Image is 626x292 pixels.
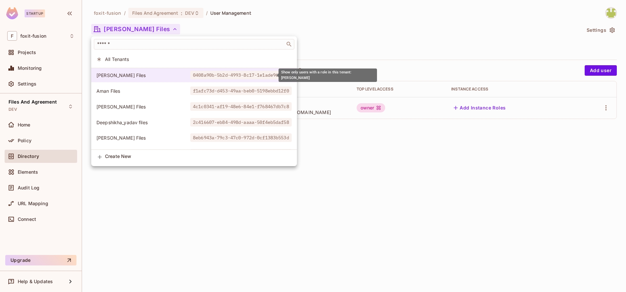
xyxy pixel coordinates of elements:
div: Show only users with a role in this tenant: Aman Files [91,84,297,98]
div: Show only users with a role in this tenant: Alejandro Files [91,68,297,82]
div: Show only users with a role in this tenant: Erika Files [91,131,297,145]
span: [PERSON_NAME] Files [96,104,190,110]
span: Aman Files [96,88,190,94]
span: 4c1c0341-af19-48e6-84e1-f768467db7c8 [190,102,292,111]
span: Create New [105,154,292,159]
span: d920b2ca-72c0-4555-95e6-aa3672280c37 [190,149,292,158]
div: Show only users with a role in this tenant: Amir Files [91,100,297,114]
span: All Tenants [105,56,292,62]
span: 2c416607-eb84-498d-aaaa-50f4eb5daf58 [190,118,292,127]
div: Show only users with a role in this tenant: Fusion Girja Test Organization [91,146,297,161]
span: f1afc73d-d453-49aa-beb0-5198ebbd12f0 [190,87,292,95]
div: Show only users with a role in this tenant: [PERSON_NAME] [279,68,377,82]
span: 8eb6943a-79c3-47c0-972d-0cf1383b553d [190,133,292,142]
div: Show only users with a role in this tenant: Deepshikha_yadav files [91,115,297,129]
span: Deepshikha_yadav files [96,119,190,126]
span: [PERSON_NAME] Files [96,135,190,141]
span: [PERSON_NAME] Files [96,72,190,78]
span: 0408a90b-5b2d-4993-8c17-1e1ade961d5c [190,71,292,79]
